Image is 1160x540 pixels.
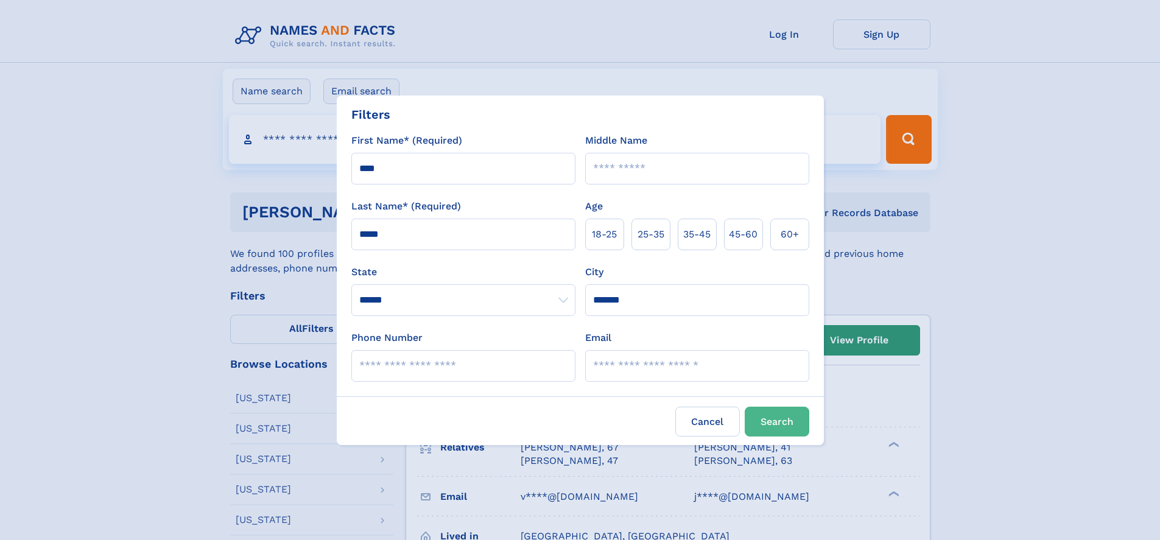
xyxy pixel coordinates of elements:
[585,265,603,279] label: City
[351,133,462,148] label: First Name* (Required)
[585,199,603,214] label: Age
[351,105,390,124] div: Filters
[585,331,611,345] label: Email
[351,331,423,345] label: Phone Number
[351,199,461,214] label: Last Name* (Required)
[351,265,575,279] label: State
[585,133,647,148] label: Middle Name
[638,227,664,242] span: 25‑35
[781,227,799,242] span: 60+
[592,227,617,242] span: 18‑25
[675,407,740,437] label: Cancel
[729,227,758,242] span: 45‑60
[745,407,809,437] button: Search
[683,227,711,242] span: 35‑45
